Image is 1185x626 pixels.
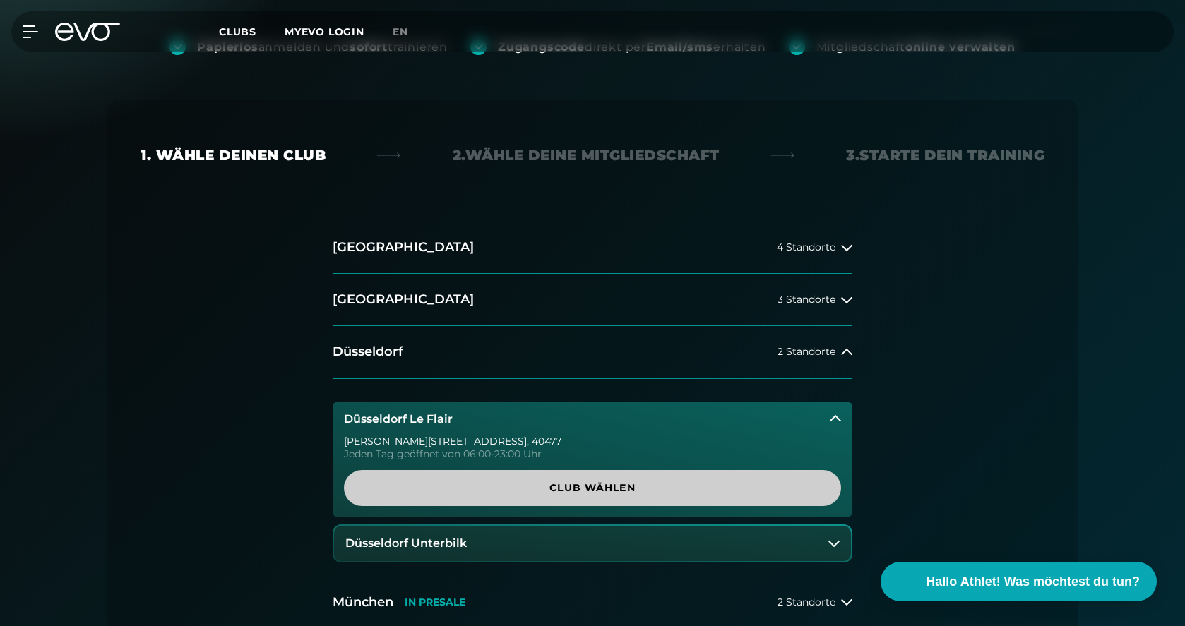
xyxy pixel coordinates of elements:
[345,537,467,550] h3: Düsseldorf Unterbilk
[881,562,1157,601] button: Hallo Athlet! Was möchtest du tun?
[405,596,465,608] p: IN PRESALE
[393,24,425,40] a: en
[344,470,841,506] a: Club wählen
[333,274,852,326] button: [GEOGRAPHIC_DATA]3 Standorte
[393,25,408,38] span: en
[334,526,851,561] button: Düsseldorf Unterbilk
[141,145,326,165] div: 1. Wähle deinen Club
[778,294,835,305] span: 3 Standorte
[333,222,852,274] button: [GEOGRAPHIC_DATA]4 Standorte
[344,436,841,446] div: [PERSON_NAME][STREET_ADDRESS] , 40477
[777,242,835,253] span: 4 Standorte
[778,347,835,357] span: 2 Standorte
[378,481,807,495] span: Club wählen
[219,25,285,38] a: Clubs
[333,402,852,437] button: Düsseldorf Le Flair
[333,326,852,378] button: Düsseldorf2 Standorte
[453,145,720,165] div: 2. Wähle deine Mitgliedschaft
[333,291,474,308] h2: [GEOGRAPHIC_DATA]
[333,343,403,361] h2: Düsseldorf
[778,597,835,608] span: 2 Standorte
[846,145,1044,165] div: 3. Starte dein Training
[926,572,1140,591] span: Hallo Athlet! Was möchtest du tun?
[219,25,256,38] span: Clubs
[344,413,453,426] h3: Düsseldorf Le Flair
[333,594,393,611] h2: München
[333,239,474,256] h2: [GEOGRAPHIC_DATA]
[285,25,364,38] a: MYEVO LOGIN
[344,449,841,459] div: Jeden Tag geöffnet von 06:00-23:00 Uhr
